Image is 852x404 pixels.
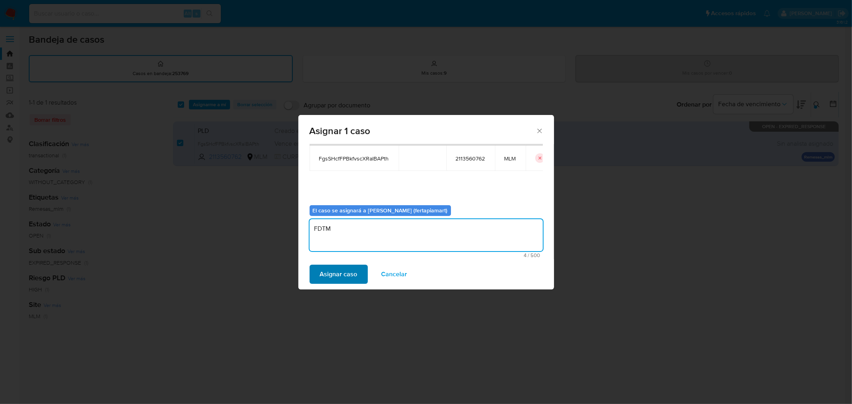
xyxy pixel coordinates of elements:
button: icon-button [535,153,545,163]
span: Asignar caso [320,265,357,283]
span: Máximo 500 caracteres [312,253,540,258]
button: Cerrar ventana [536,127,543,134]
div: assign-modal [298,115,554,289]
button: Cancelar [371,265,418,284]
button: Asignar caso [310,265,368,284]
span: 2113560762 [456,155,485,162]
textarea: FDTM [310,219,543,251]
span: FgsSHcfFPBkfvscXRalBAPth [319,155,389,162]
b: El caso se asignará a [PERSON_NAME] (fertapiamart) [313,206,448,214]
span: Cancelar [381,265,407,283]
span: MLM [504,155,516,162]
span: Asignar 1 caso [310,126,536,136]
